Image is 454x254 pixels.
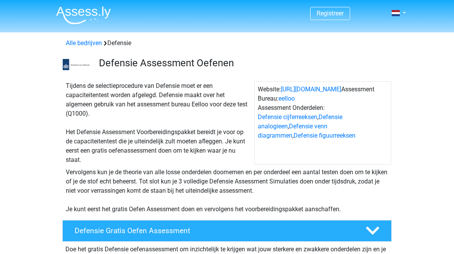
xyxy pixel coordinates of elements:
[66,39,102,47] a: Alle bedrijven
[63,168,391,214] div: Vervolgens kun je de theorie van alle losse onderdelen doornemen en per onderdeel een aantal test...
[281,86,341,93] a: [URL][DOMAIN_NAME]
[63,39,391,48] div: Defensie
[59,220,395,242] a: Defensie Gratis Oefen Assessment
[99,57,386,69] h3: Defensie Assessment Oefenen
[75,226,353,235] h4: Defensie Gratis Oefen Assessment
[258,113,317,121] a: Defensie cijferreeksen
[254,81,391,165] div: Website: Assessment Bureau: Assessment Onderdelen: , , ,
[317,10,344,17] a: Registreer
[63,81,254,165] div: Tijdens de selectieprocedure van Defensie moet er een capaciteitentest worden afgelegd. Defensie ...
[294,132,356,139] a: Defensie figuurreeksen
[279,95,295,102] a: eelloo
[258,113,342,130] a: Defensie analogieen
[56,6,111,24] img: Assessly
[258,123,327,139] a: Defensie venn diagrammen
